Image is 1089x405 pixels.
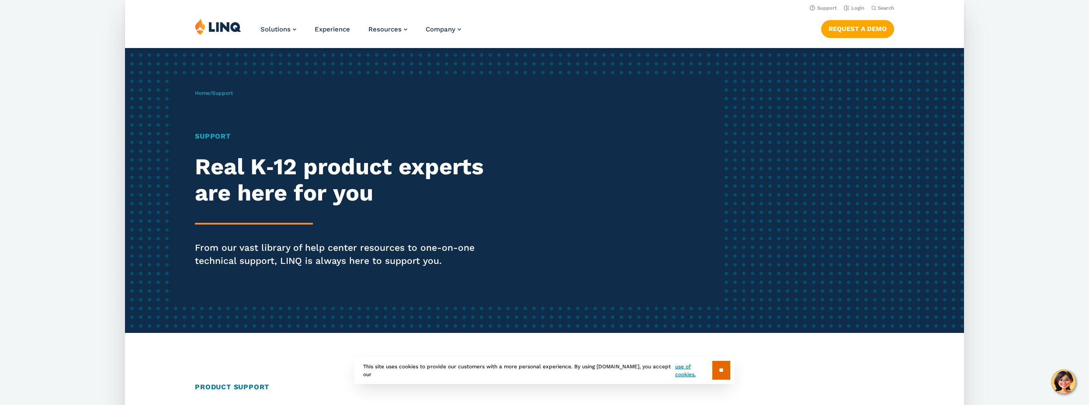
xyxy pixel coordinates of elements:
[260,25,296,33] a: Solutions
[1051,370,1076,394] button: Hello, have a question? Let’s chat.
[426,25,455,33] span: Company
[315,25,350,33] a: Experience
[821,20,894,38] a: Request a Demo
[354,357,735,384] div: This site uses cookies to provide our customers with a more personal experience. By using [DOMAIN...
[260,25,291,33] span: Solutions
[368,25,402,33] span: Resources
[675,363,712,378] a: use of cookies.
[844,5,864,11] a: Login
[195,90,233,96] span: /
[260,18,461,47] nav: Primary Navigation
[195,131,518,142] h1: Support
[195,154,518,206] h2: Real K‑12 product experts are here for you
[871,5,894,11] button: Open Search Bar
[878,5,894,11] span: Search
[821,18,894,38] nav: Button Navigation
[195,241,518,267] p: From our vast library of help center resources to one-on-one technical support, LINQ is always he...
[195,18,241,35] img: LINQ | K‑12 Software
[368,25,407,33] a: Resources
[212,90,233,96] span: Support
[125,3,964,12] nav: Utility Navigation
[810,5,837,11] a: Support
[426,25,461,33] a: Company
[195,90,210,96] a: Home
